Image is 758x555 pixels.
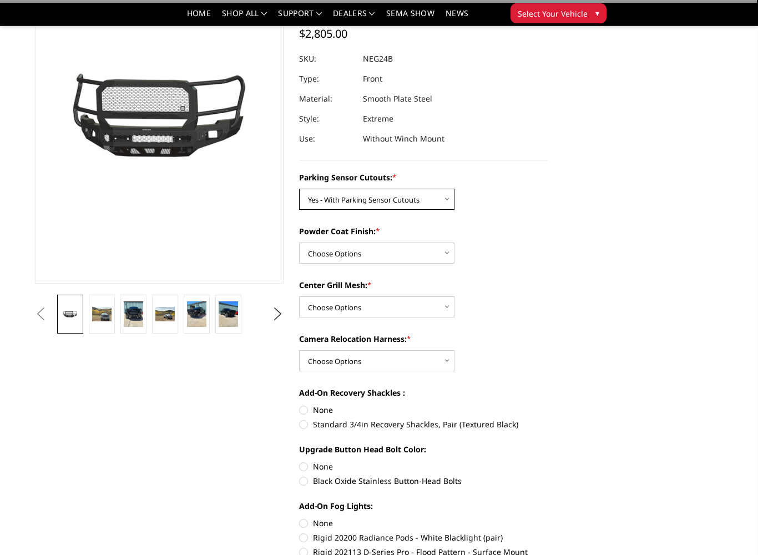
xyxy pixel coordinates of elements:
span: Select Your Vehicle [518,8,588,19]
a: News [446,9,468,26]
span: $2,805.00 [299,26,347,41]
a: Support [278,9,322,26]
button: Previous [32,306,49,322]
label: None [299,517,548,529]
label: Add-On Recovery Shackles : [299,387,548,398]
a: Home [187,9,211,26]
label: Rigid 20200 Radiance Pods - White Blacklight (pair) [299,532,548,543]
dd: Extreme [363,109,393,129]
label: Upgrade Button Head Bolt Color: [299,443,548,455]
label: None [299,461,548,472]
dt: Style: [299,109,355,129]
span: ▾ [595,7,599,19]
dt: Type: [299,69,355,89]
dd: Front [363,69,382,89]
dd: Smooth Plate Steel [363,89,432,109]
label: None [299,404,548,416]
label: Add-On Fog Lights: [299,500,548,512]
img: 2024-2025 GMC 2500-3500 - Freedom Series - Extreme Front Bumper [124,301,143,327]
label: Camera Relocation Harness: [299,333,548,345]
label: Parking Sensor Cutouts: [299,171,548,183]
label: Powder Coat Finish: [299,225,548,237]
label: Black Oxide Stainless Button-Head Bolts [299,475,548,487]
dd: NEG24B [363,49,393,69]
a: SEMA Show [386,9,434,26]
img: 2024-2025 GMC 2500-3500 - Freedom Series - Extreme Front Bumper [155,307,175,321]
img: 2024-2025 GMC 2500-3500 - Freedom Series - Extreme Front Bumper [187,301,206,327]
label: Center Grill Mesh: [299,279,548,291]
a: shop all [222,9,267,26]
dd: Without Winch Mount [363,129,444,149]
label: Standard 3/4in Recovery Shackles, Pair (Textured Black) [299,418,548,430]
dt: Use: [299,129,355,149]
img: 2024-2025 GMC 2500-3500 - Freedom Series - Extreme Front Bumper [92,307,112,321]
dt: Material: [299,89,355,109]
a: Dealers [333,9,375,26]
button: Next [269,306,286,322]
dt: SKU: [299,49,355,69]
img: 2024-2025 GMC 2500-3500 - Freedom Series - Extreme Front Bumper [219,301,238,327]
button: Select Your Vehicle [511,3,607,23]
